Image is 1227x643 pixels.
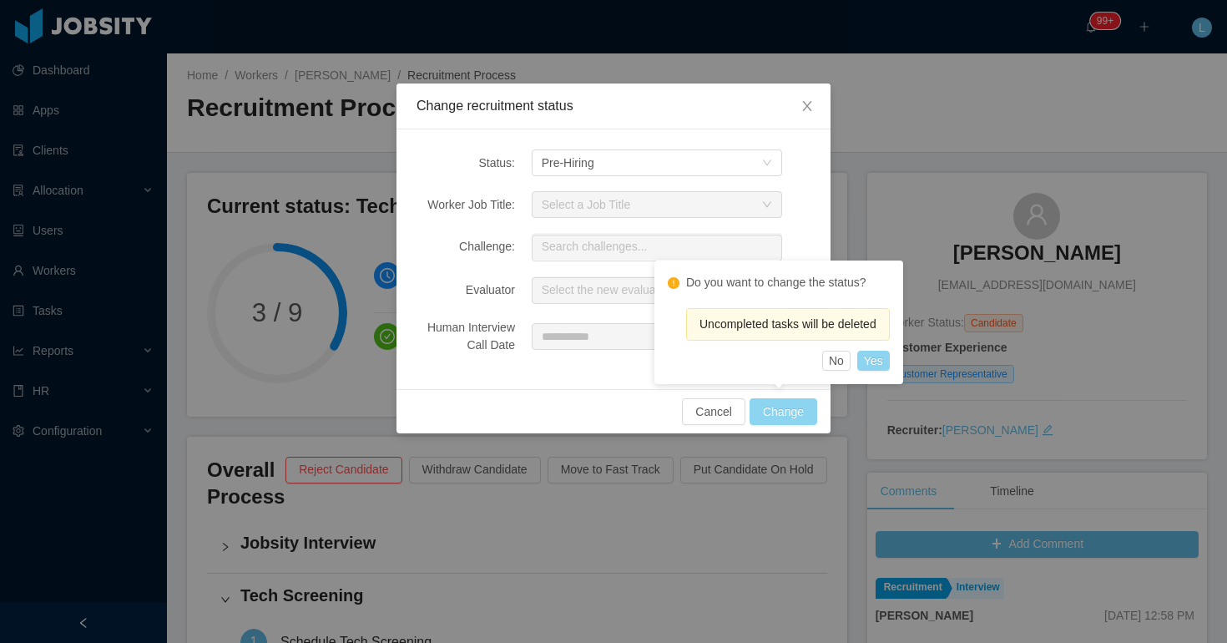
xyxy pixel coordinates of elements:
div: Change recruitment status [417,97,810,115]
text: Do you want to change the status? [686,276,866,289]
span: Uncompleted tasks will be deleted [699,317,876,331]
div: Challenge: [417,238,515,256]
i: icon: down [762,200,772,211]
div: Human Interview Call Date [417,319,515,354]
i: icon: down [762,158,772,170]
button: Yes [857,351,890,371]
i: icon: exclamation-circle [668,277,679,289]
div: Worker Job Title: [417,196,515,214]
div: Select a Job Title [542,196,754,213]
button: No [822,351,851,371]
button: Cancel [682,398,745,425]
div: Status: [417,154,515,172]
button: Change [750,398,817,425]
button: Close [784,84,831,130]
i: icon: close [800,99,814,113]
div: Pre-Hiring [542,150,594,175]
div: Evaluator [417,281,515,299]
